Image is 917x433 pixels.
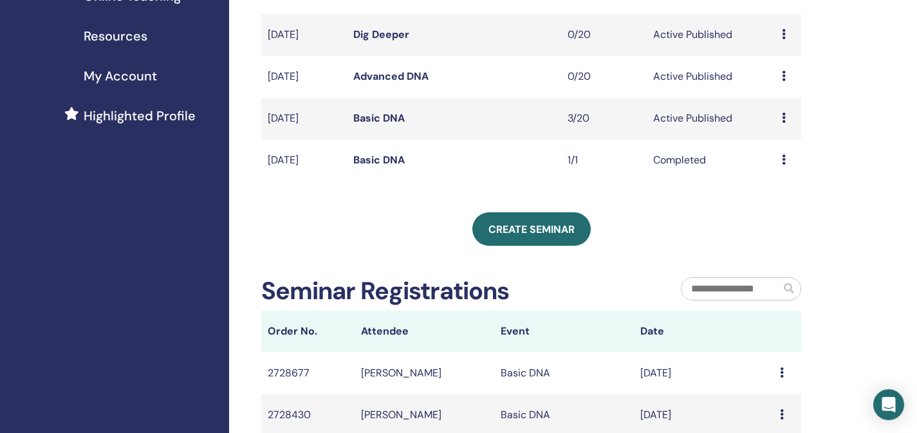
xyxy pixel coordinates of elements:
[561,98,647,140] td: 3/20
[261,140,347,181] td: [DATE]
[353,28,409,41] a: Dig Deeper
[353,153,405,167] a: Basic DNA
[353,111,405,125] a: Basic DNA
[261,352,355,394] td: 2728677
[561,56,647,98] td: 0/20
[355,311,494,352] th: Attendee
[472,212,591,246] a: Create seminar
[647,14,775,56] td: Active Published
[84,106,196,125] span: Highlighted Profile
[261,56,347,98] td: [DATE]
[647,98,775,140] td: Active Published
[353,69,429,83] a: Advanced DNA
[261,14,347,56] td: [DATE]
[634,352,773,394] td: [DATE]
[647,56,775,98] td: Active Published
[261,311,355,352] th: Order No.
[261,98,347,140] td: [DATE]
[84,66,157,86] span: My Account
[494,352,634,394] td: Basic DNA
[561,140,647,181] td: 1/1
[873,389,904,420] div: Open Intercom Messenger
[355,352,494,394] td: [PERSON_NAME]
[647,140,775,181] td: Completed
[634,311,773,352] th: Date
[488,223,575,236] span: Create seminar
[84,26,147,46] span: Resources
[261,277,509,306] h2: Seminar Registrations
[494,311,634,352] th: Event
[561,14,647,56] td: 0/20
